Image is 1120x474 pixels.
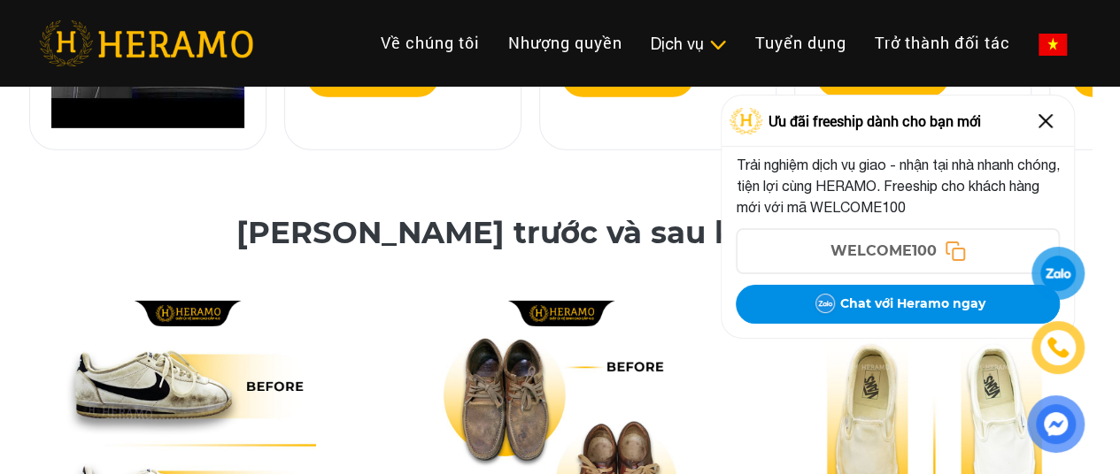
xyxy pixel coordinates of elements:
[39,20,253,66] img: heramo-logo.png
[1047,336,1070,359] img: phone-icon
[494,24,637,62] a: Nhượng quyền
[1039,34,1067,56] img: vn-flag.png
[730,108,763,134] img: Logo
[736,154,1060,218] p: Trải nghiệm dịch vụ giao - nhận tại nhà nhanh chóng, tiện lợi cùng HERAMO. Freeship cho khách hàn...
[861,24,1024,62] a: Trở thành đối tác
[651,32,727,56] div: Dịch vụ
[1031,107,1060,135] img: Close
[741,24,861,62] a: Tuyển dụng
[708,36,727,54] img: subToggleIcon
[736,285,1060,324] button: Chat với Heramo ngay
[768,111,980,132] span: Ưu đãi freeship dành cho bạn mới
[811,290,839,318] img: Zalo
[830,241,936,262] span: WELCOME100
[367,24,494,62] a: Về chúng tôi
[1034,324,1082,371] a: phone-icon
